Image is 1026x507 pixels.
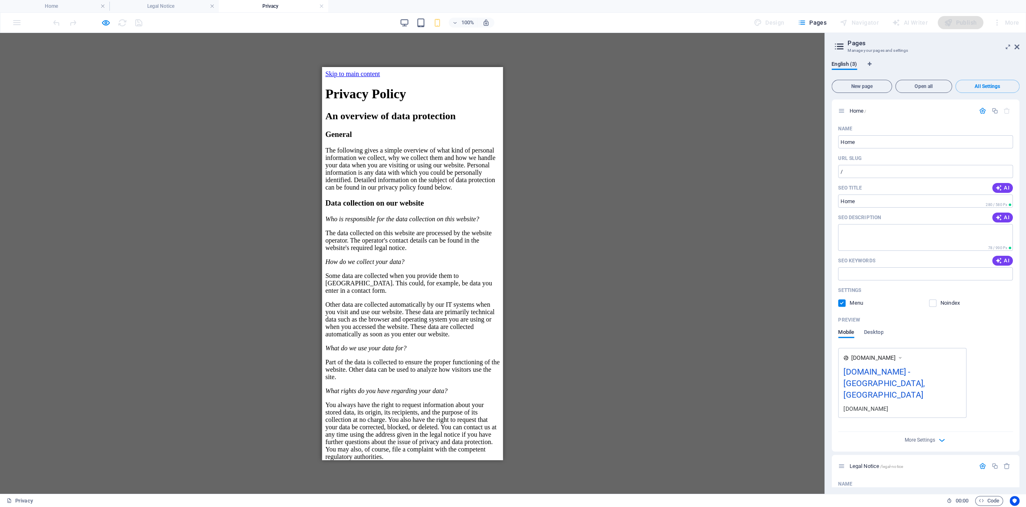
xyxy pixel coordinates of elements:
p: URL SLUG [838,155,862,162]
span: /legal-notice [880,464,903,469]
button: Pages [794,16,829,29]
div: Design (Ctrl+Alt+Y) [750,16,788,29]
span: Code [979,496,999,506]
button: AI [992,213,1013,222]
div: Duplicate [991,107,998,114]
p: Settings [838,287,861,294]
span: All Settings [959,84,1016,89]
p: Preview of your page in search results [838,317,860,323]
span: English (3) [831,59,857,71]
p: Instruct search engines to exclude this page from search results. [940,299,967,307]
span: Mobile [838,327,854,339]
h4: Legal Notice [109,2,219,11]
textarea: The text in search results and social media The text in search results and social media The text ... [838,224,1013,251]
div: The startpage cannot be deleted [1003,107,1010,114]
span: 00 00 [955,496,968,506]
button: New page [831,80,892,93]
label: The page title in search results and browser tabs [838,185,862,191]
button: Click here to leave preview mode and continue editing [101,18,111,28]
p: Name [838,481,852,487]
div: Home/ [847,108,975,113]
span: [DOMAIN_NAME] [851,354,896,362]
div: Remove [1003,463,1010,470]
span: AI [996,257,1010,264]
div: Language Tabs [831,61,1019,76]
div: Settings [979,463,986,470]
div: [DOMAIN_NAME] [843,404,961,413]
span: More Settings [905,437,935,443]
input: Last part of the URL for this page Last part of the URL for this page Last part of the URL for th... [838,165,1013,178]
button: AI [992,183,1013,193]
span: AI [996,185,1010,191]
div: Settings [979,107,986,114]
span: Open all [899,84,948,89]
h2: Pages [848,39,1019,47]
span: New page [835,84,888,89]
p: Name [838,125,852,132]
h6: 100% [461,18,474,28]
span: Home [849,108,866,114]
p: SEO Keywords [838,257,875,264]
h6: Session time [947,496,968,506]
span: 280 / 580 Px [986,203,1007,207]
h4: Privacy [219,2,328,11]
button: All Settings [955,80,1019,93]
button: Code [975,496,1003,506]
h3: Manage your pages and settings [848,47,1003,54]
button: More Settings [921,435,931,445]
a: Click to cancel selection. Double-click to open Pages [7,496,33,506]
button: Usercentrics [1010,496,1019,506]
span: : [961,498,962,504]
span: AI [996,214,1010,221]
label: The text in search results and social media [838,214,881,221]
span: 78 / 990 Px [988,246,1007,250]
span: / [864,109,866,113]
button: 100% [449,18,478,28]
button: AI [992,256,1013,266]
div: Preview [838,329,883,345]
span: Click to open page [849,463,903,469]
i: On resize automatically adjust zoom level to fit chosen device. [482,19,490,26]
p: Define if you want this page to be shown in auto-generated navigation. [850,299,876,307]
span: Calculated pixel length in search results [986,245,1013,251]
input: The page title in search results and browser tabs The page title in search results and browser tabs [838,194,1013,208]
span: Pages [797,19,826,27]
label: Last part of the URL for this page [838,155,862,162]
p: SEO Description [838,214,881,221]
div: Legal Notice/legal-notice [847,463,975,469]
a: Skip to main content [3,3,58,10]
div: Duplicate [991,463,998,470]
span: Desktop [864,327,884,339]
p: SEO Title [838,185,862,191]
div: [DOMAIN_NAME] - [GEOGRAPHIC_DATA], [GEOGRAPHIC_DATA] [843,366,961,405]
span: Calculated pixel length in search results [984,202,1013,208]
button: Open all [895,80,952,93]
